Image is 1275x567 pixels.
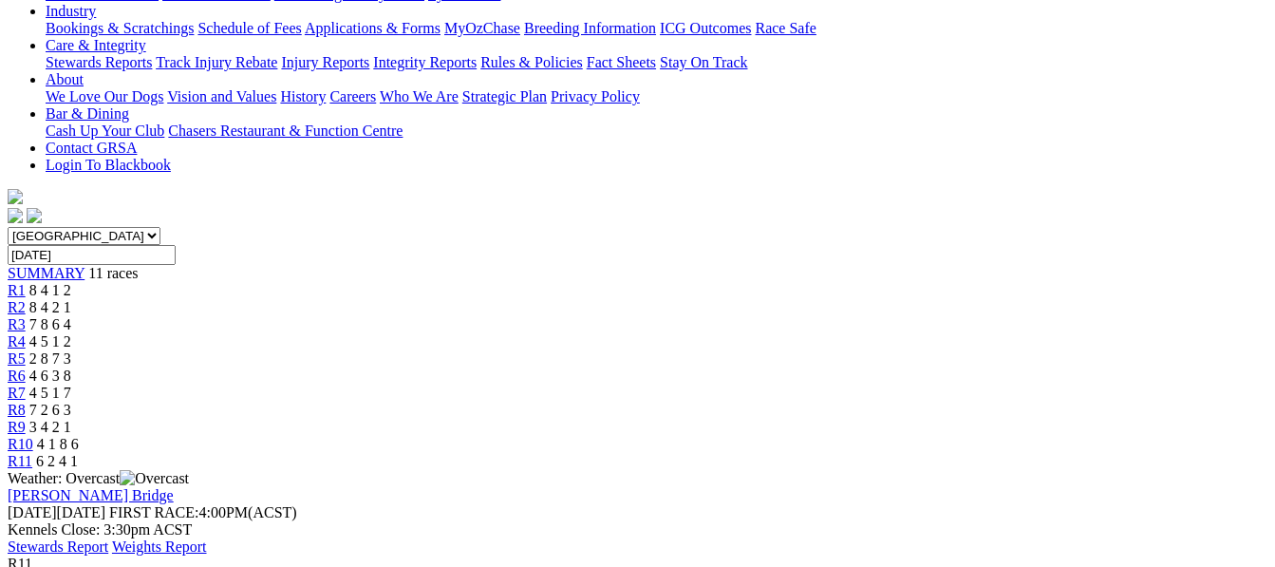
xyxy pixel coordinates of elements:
span: FIRST RACE: [109,504,198,520]
a: About [46,71,84,87]
a: Contact GRSA [46,140,137,156]
span: 6 2 4 1 [36,453,78,469]
a: Schedule of Fees [197,20,301,36]
span: 4:00PM(ACST) [109,504,297,520]
span: 8 4 1 2 [29,282,71,298]
img: logo-grsa-white.png [8,189,23,204]
a: Privacy Policy [551,88,640,104]
span: 4 5 1 2 [29,333,71,350]
a: Bar & Dining [46,105,129,122]
a: Fact Sheets [587,54,656,70]
a: Injury Reports [281,54,369,70]
div: About [46,88,1267,105]
a: Rules & Policies [480,54,583,70]
a: MyOzChase [444,20,520,36]
a: [PERSON_NAME] Bridge [8,487,174,503]
span: 4 1 8 6 [37,436,79,452]
span: 11 races [88,265,138,281]
a: R1 [8,282,26,298]
span: [DATE] [8,504,105,520]
img: Overcast [120,470,189,487]
div: Industry [46,20,1267,37]
a: Careers [329,88,376,104]
a: R3 [8,316,26,332]
a: Cash Up Your Club [46,123,164,139]
a: We Love Our Dogs [46,88,163,104]
a: R8 [8,402,26,418]
a: R10 [8,436,33,452]
a: R7 [8,385,26,401]
a: R9 [8,419,26,435]
a: Strategic Plan [462,88,547,104]
span: [DATE] [8,504,57,520]
a: Stewards Report [8,539,108,555]
a: Stay On Track [660,54,747,70]
a: Who We Are [380,88,459,104]
span: 4 6 3 8 [29,368,71,384]
input: Select date [8,245,176,265]
span: 4 5 1 7 [29,385,71,401]
a: Weights Report [112,539,207,555]
img: facebook.svg [8,208,23,223]
a: R4 [8,333,26,350]
a: Integrity Reports [373,54,477,70]
span: 2 8 7 3 [29,350,71,367]
span: Weather: Overcast [8,470,189,486]
img: twitter.svg [27,208,42,223]
a: Bookings & Scratchings [46,20,194,36]
a: SUMMARY [8,265,84,281]
a: Login To Blackbook [46,157,171,173]
span: 3 4 2 1 [29,419,71,435]
a: R5 [8,350,26,367]
div: Bar & Dining [46,123,1267,140]
a: Industry [46,3,96,19]
div: Care & Integrity [46,54,1267,71]
a: Breeding Information [524,20,656,36]
span: 8 4 2 1 [29,299,71,315]
a: ICG Outcomes [660,20,751,36]
a: Track Injury Rebate [156,54,277,70]
a: R2 [8,299,26,315]
a: R11 [8,453,32,469]
a: Stewards Reports [46,54,152,70]
a: R6 [8,368,26,384]
a: Chasers Restaurant & Function Centre [168,123,403,139]
span: 7 2 6 3 [29,402,71,418]
a: Vision and Values [167,88,276,104]
a: Race Safe [755,20,816,36]
a: Applications & Forms [305,20,441,36]
a: History [280,88,326,104]
span: 7 8 6 4 [29,316,71,332]
div: Kennels Close: 3:30pm ACST [8,521,1267,539]
a: Care & Integrity [46,37,146,53]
